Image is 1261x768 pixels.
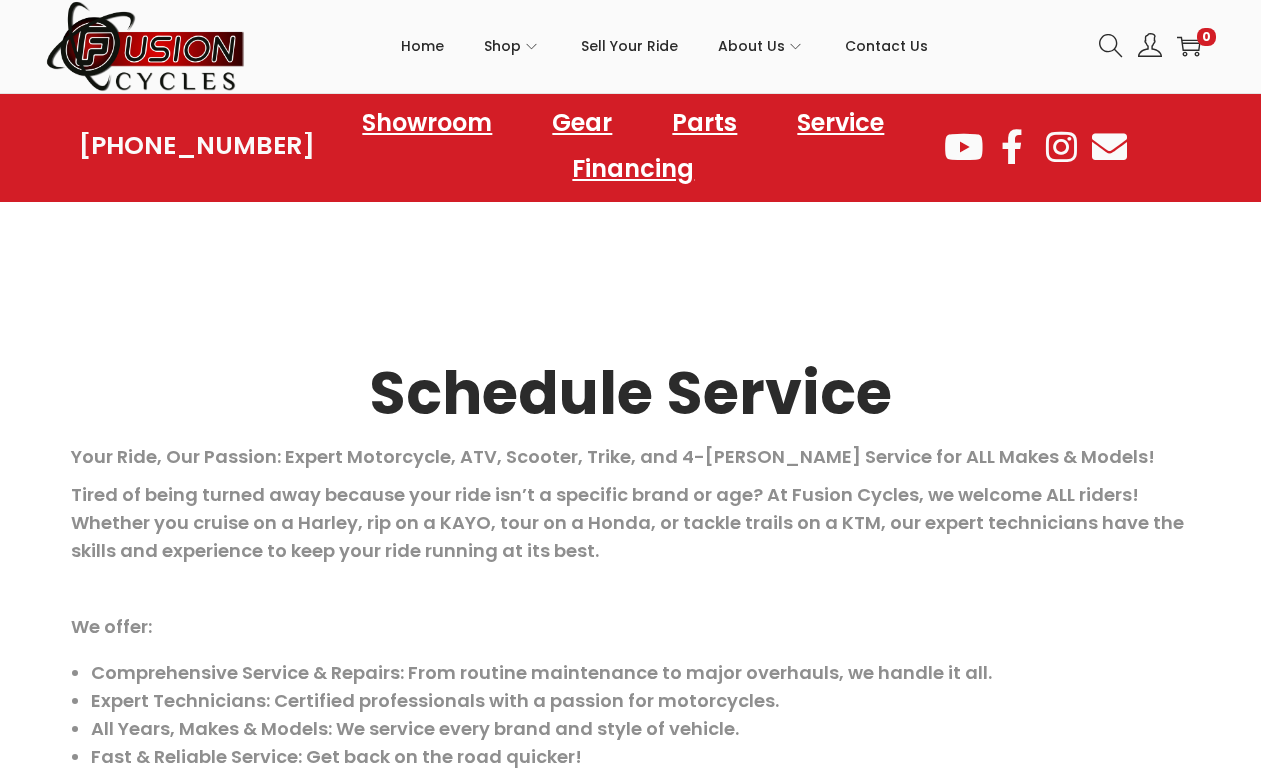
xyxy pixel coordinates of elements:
[401,21,444,71] span: Home
[581,1,678,91] a: Sell Your Ride
[71,481,1191,565] p: Tired of being turned away because your ride isn’t a specific brand or age? At Fusion Cycles, we ...
[552,146,714,192] a: Financing
[401,1,444,91] a: Home
[91,687,1191,715] li: Expert Technicians: Certified professionals with a passion for motorcycles.
[718,1,805,91] a: About Us
[71,443,1191,471] p: Your Ride, Our Passion: Expert Motorcycle, ATV, Scooter, Trike, and 4-[PERSON_NAME] Service for A...
[91,659,1191,687] li: Comprehensive Service & Repairs: From routine maintenance to major overhauls, we handle it all.
[532,100,632,146] a: Gear
[484,21,521,71] span: Shop
[845,1,928,91] a: Contact Us
[484,1,541,91] a: Shop
[718,21,785,71] span: About Us
[71,613,1191,641] p: We offer:
[581,21,678,71] span: Sell Your Ride
[91,715,1191,743] li: All Years, Makes & Models: We service every brand and style of vehicle.
[71,364,1191,423] h2: Schedule Service
[315,100,942,192] nav: Menu
[342,100,512,146] a: Showroom
[777,100,904,146] a: Service
[652,100,757,146] a: Parts
[246,1,1084,91] nav: Primary navigation
[1177,34,1201,58] a: 0
[845,21,928,71] span: Contact Us
[79,132,315,160] a: [PHONE_NUMBER]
